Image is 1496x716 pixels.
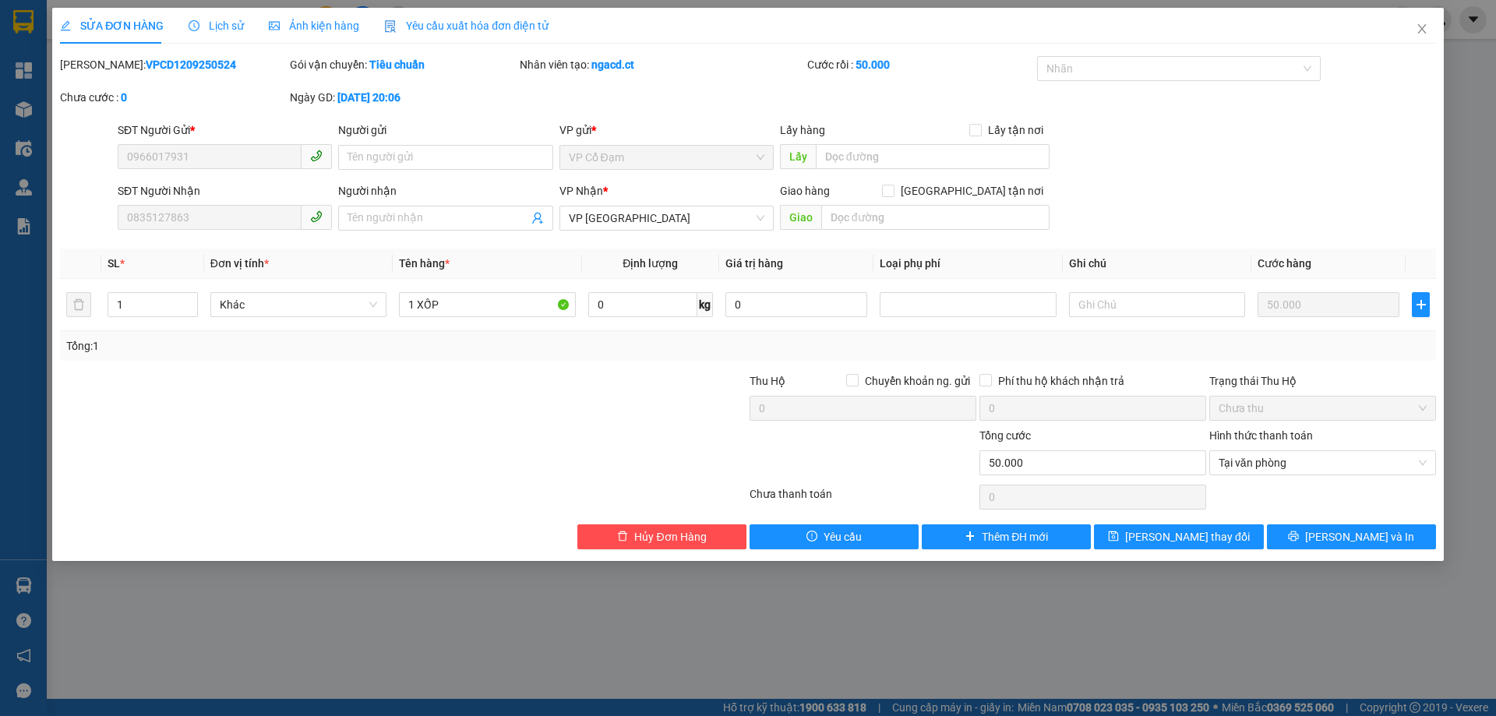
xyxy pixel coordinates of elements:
[220,293,377,316] span: Khác
[1288,531,1299,543] span: printer
[384,19,549,32] span: Yêu cầu xuất hóa đơn điện tử
[108,257,120,270] span: SL
[859,372,976,390] span: Chuyển khoản ng. gửi
[1125,528,1250,545] span: [PERSON_NAME] thay đổi
[290,89,517,106] div: Ngày GD:
[807,56,1034,73] div: Cước rồi :
[559,122,774,139] div: VP gửi
[1416,23,1428,35] span: close
[210,257,269,270] span: Đơn vị tính
[569,206,764,230] span: VP Mỹ Đình
[569,146,764,169] span: VP Cổ Đạm
[369,58,425,71] b: Tiêu chuẩn
[634,528,706,545] span: Hủy Đơn Hàng
[748,485,978,513] div: Chưa thanh toán
[922,524,1091,549] button: plusThêm ĐH mới
[60,20,71,31] span: edit
[1209,429,1313,442] label: Hình thức thanh toán
[965,531,976,543] span: plus
[750,524,919,549] button: exclamation-circleYêu cầu
[269,19,359,32] span: Ảnh kiện hàng
[338,122,552,139] div: Người gửi
[269,20,280,31] span: picture
[60,89,287,106] div: Chưa cước :
[856,58,890,71] b: 50.000
[1258,292,1399,317] input: 0
[982,528,1048,545] span: Thêm ĐH mới
[399,292,575,317] input: VD: Bàn, Ghế
[1400,8,1444,51] button: Close
[384,20,397,33] img: icon
[750,375,785,387] span: Thu Hộ
[1069,292,1245,317] input: Ghi Chú
[697,292,713,317] span: kg
[1267,524,1436,549] button: printer[PERSON_NAME] và In
[1108,531,1119,543] span: save
[992,372,1131,390] span: Phí thu hộ khách nhận trả
[399,257,450,270] span: Tên hàng
[1219,451,1427,474] span: Tại văn phòng
[66,337,577,354] div: Tổng: 1
[780,144,816,169] span: Lấy
[290,56,517,73] div: Gói vận chuyển:
[780,124,825,136] span: Lấy hàng
[1412,292,1429,317] button: plus
[189,19,244,32] span: Lịch sử
[780,205,821,230] span: Giao
[1305,528,1414,545] span: [PERSON_NAME] và In
[66,292,91,317] button: delete
[559,185,603,197] span: VP Nhận
[1258,257,1311,270] span: Cước hàng
[531,212,544,224] span: user-add
[617,531,628,543] span: delete
[310,150,323,162] span: phone
[118,182,332,199] div: SĐT Người Nhận
[520,56,804,73] div: Nhân viên tạo:
[623,257,678,270] span: Định lượng
[577,524,746,549] button: deleteHủy Đơn Hàng
[725,257,783,270] span: Giá trị hàng
[1094,524,1263,549] button: save[PERSON_NAME] thay đổi
[146,58,236,71] b: VPCD1209250524
[310,210,323,223] span: phone
[60,56,287,73] div: [PERSON_NAME]:
[894,182,1050,199] span: [GEOGRAPHIC_DATA] tận nơi
[591,58,634,71] b: ngacd.ct
[982,122,1050,139] span: Lấy tận nơi
[816,144,1050,169] input: Dọc đường
[873,249,1062,279] th: Loại phụ phí
[338,182,552,199] div: Người nhận
[780,185,830,197] span: Giao hàng
[337,91,400,104] b: [DATE] 20:06
[1063,249,1251,279] th: Ghi chú
[1219,397,1427,420] span: Chưa thu
[824,528,862,545] span: Yêu cầu
[189,20,199,31] span: clock-circle
[821,205,1050,230] input: Dọc đường
[979,429,1031,442] span: Tổng cước
[121,91,127,104] b: 0
[806,531,817,543] span: exclamation-circle
[118,122,332,139] div: SĐT Người Gửi
[1209,372,1436,390] div: Trạng thái Thu Hộ
[60,19,164,32] span: SỬA ĐƠN HÀNG
[1413,298,1428,311] span: plus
